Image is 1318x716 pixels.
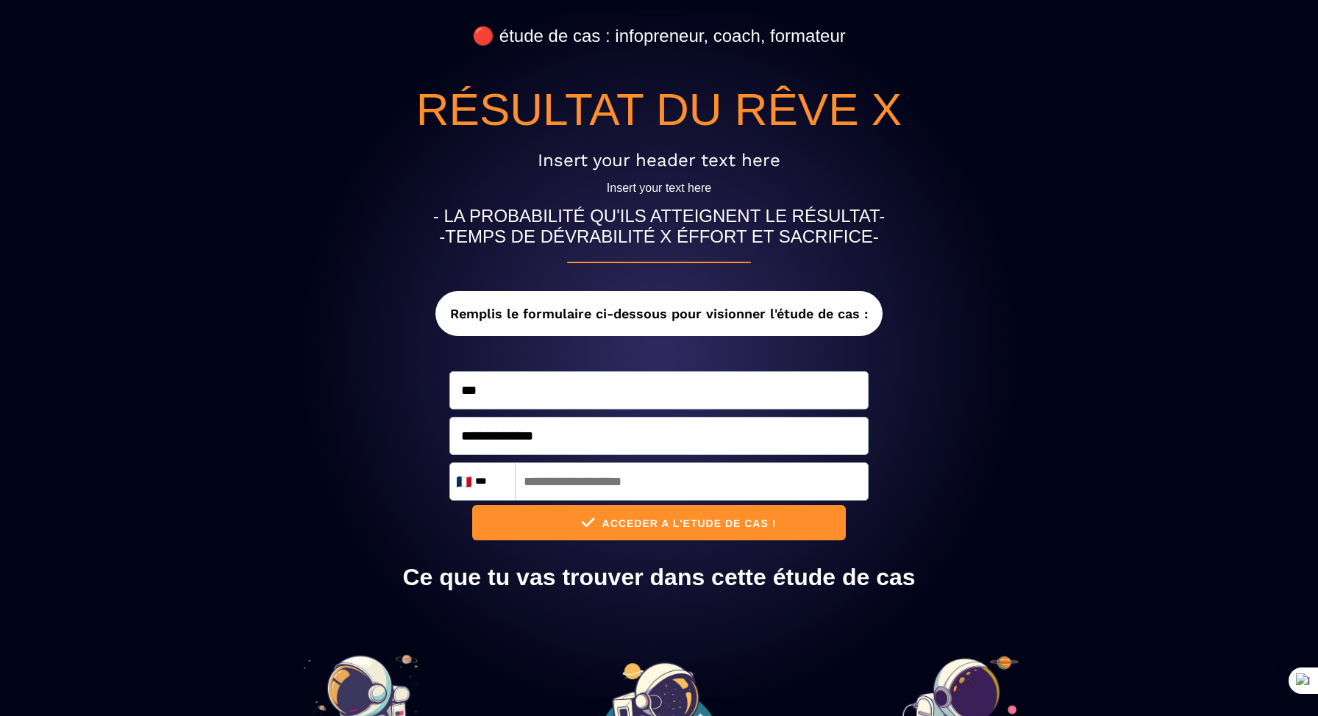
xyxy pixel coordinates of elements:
[435,291,883,336] span: Remplis le formulaire ci-dessous pour visionner l'étude de cas :
[339,18,979,54] h2: 🔴 étude de cas : infopreneur, coach, formateur
[199,556,1119,598] h1: Ce que tu vas trouver dans cette étude de cas
[339,143,979,178] h2: Insert your header text here
[339,76,979,143] h1: Résultat du rêve x
[339,178,979,198] text: Insert your text here
[339,198,979,254] h2: - LA PROBABILITÉ QU'ILS ATTEIGNENT LE RÉSULTAT- -TEMPS DE DÉVRABILITÉ X ÉFFORT ET SACRIFICE-
[472,505,845,540] button: ACCEDER A L'ETUDE DE CAS !
[457,476,471,487] img: fr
